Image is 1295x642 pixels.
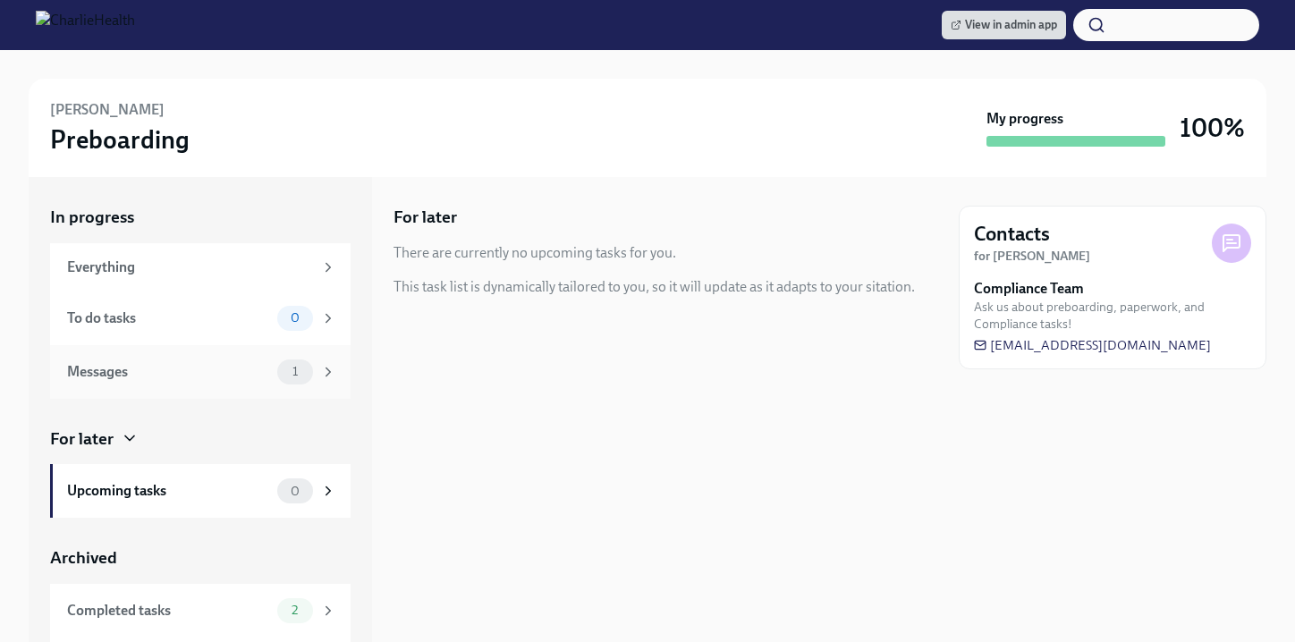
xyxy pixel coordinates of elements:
div: Messages [67,362,270,382]
h3: 100% [1180,112,1245,144]
strong: for [PERSON_NAME] [974,249,1090,264]
div: Completed tasks [67,601,270,621]
strong: Compliance Team [974,279,1084,299]
div: For later [50,427,114,451]
a: Completed tasks2 [50,584,351,638]
a: Upcoming tasks0 [50,464,351,518]
a: In progress [50,206,351,229]
a: Messages1 [50,345,351,399]
a: Archived [50,546,351,570]
span: 0 [280,311,310,325]
div: This task list is dynamically tailored to you, so it will update as it adapts to your sitation. [394,277,915,297]
h6: [PERSON_NAME] [50,100,165,120]
span: 1 [282,365,309,378]
span: Ask us about preboarding, paperwork, and Compliance tasks! [974,299,1251,333]
a: To do tasks0 [50,291,351,345]
h5: For later [394,206,457,229]
h3: Preboarding [50,123,190,156]
a: Everything [50,243,351,291]
img: CharlieHealth [36,11,135,39]
a: For later [50,427,351,451]
strong: My progress [986,109,1063,129]
span: 0 [280,485,310,498]
div: Everything [67,258,313,277]
span: 2 [281,604,309,617]
a: [EMAIL_ADDRESS][DOMAIN_NAME] [974,336,1211,354]
div: Upcoming tasks [67,481,270,501]
div: To do tasks [67,308,270,328]
div: There are currently no upcoming tasks for you. [394,243,676,263]
span: View in admin app [951,16,1057,34]
h4: Contacts [974,221,1050,248]
a: View in admin app [942,11,1066,39]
